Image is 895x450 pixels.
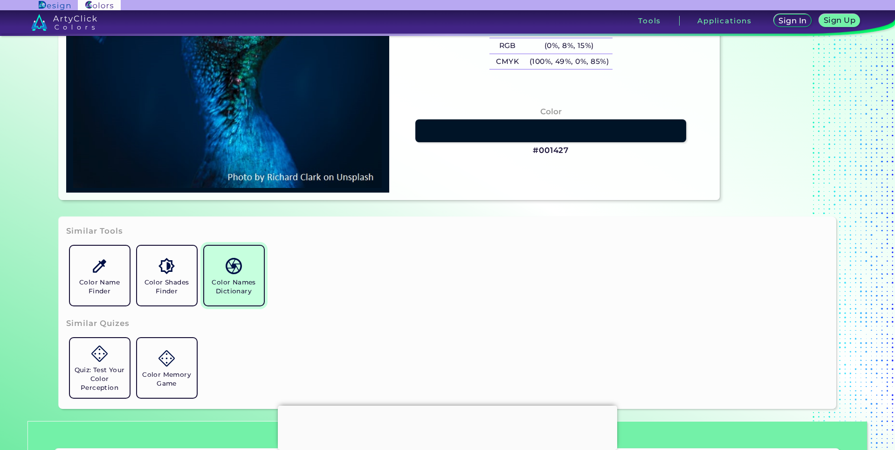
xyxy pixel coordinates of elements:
[526,54,613,69] h5: (100%, 49%, 0%, 85%)
[540,105,562,118] h4: Color
[66,334,133,402] a: Quiz: Test Your Color Perception
[779,17,805,24] h5: Sign In
[697,17,752,24] h3: Applications
[133,334,200,402] a: Color Memory Game
[31,14,97,31] img: logo_artyclick_colors_white.svg
[66,242,133,309] a: Color Name Finder
[226,258,242,274] img: icon_color_names_dictionary.svg
[158,350,175,367] img: icon_game.svg
[141,278,193,296] h5: Color Shades Finder
[489,54,526,69] h5: CMYK
[820,14,859,27] a: Sign Up
[200,242,268,309] a: Color Names Dictionary
[825,17,854,24] h5: Sign Up
[39,1,70,10] img: ArtyClick Design logo
[66,318,130,329] h3: Similar Quizes
[208,278,260,296] h5: Color Names Dictionary
[74,366,126,392] h5: Quiz: Test Your Color Perception
[775,14,810,27] a: Sign In
[66,226,123,237] h3: Similar Tools
[533,145,569,156] h3: #001427
[489,38,526,54] h5: RGB
[141,370,193,388] h5: Color Memory Game
[91,346,108,362] img: icon_game.svg
[278,406,617,448] iframe: Advertisement
[133,242,200,309] a: Color Shades Finder
[638,17,661,24] h3: Tools
[91,258,108,274] img: icon_color_name_finder.svg
[526,38,613,54] h5: (0%, 8%, 15%)
[74,278,126,296] h5: Color Name Finder
[158,258,175,274] img: icon_color_shades.svg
